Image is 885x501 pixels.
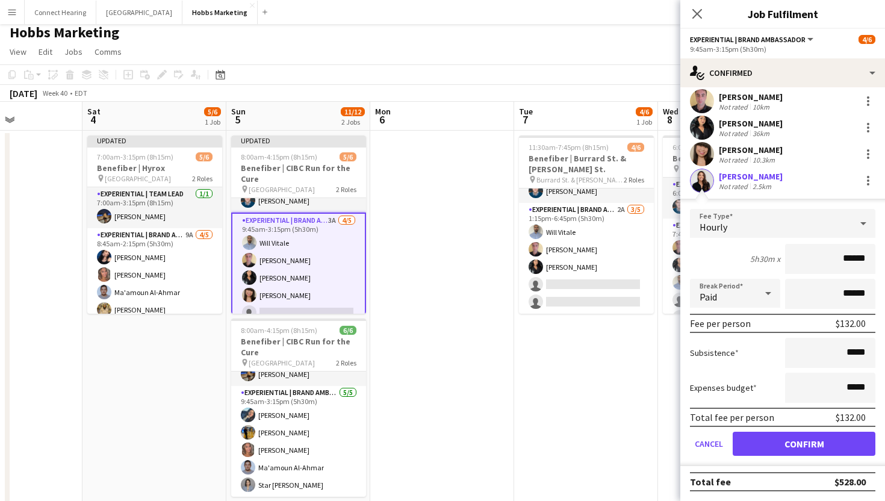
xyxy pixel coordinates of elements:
[87,163,222,173] h3: Benefiber | Hyrox
[719,182,750,191] div: Not rated
[95,46,122,57] span: Comms
[663,178,798,219] app-card-role: Experiential | Team Lead1/16:00am-2:15pm (8h15m)[PERSON_NAME]
[249,185,315,194] span: [GEOGRAPHIC_DATA]
[90,44,126,60] a: Comms
[627,143,644,152] span: 4/6
[40,89,70,98] span: Week 40
[690,476,731,488] div: Total fee
[231,163,366,184] h3: Benefiber | CIBC Run for the Cure
[624,175,644,184] span: 2 Roles
[87,135,222,314] app-job-card: Updated7:00am-3:15pm (8h15m)5/6Benefiber | Hyrox [GEOGRAPHIC_DATA]2 RolesExperiential | Team Lead...
[241,326,317,335] span: 8:00am-4:15pm (8h15m)
[636,117,652,126] div: 1 Job
[519,135,654,314] app-job-card: 11:30am-7:45pm (8h15m)4/6Benefiber | Burrard St. & [PERSON_NAME] St. Burrard St. & [PERSON_NAME] ...
[690,411,774,423] div: Total fee per person
[10,23,119,42] h1: Hobbs Marketing
[733,432,875,456] button: Confirm
[680,6,885,22] h3: Job Fulfilment
[719,129,750,138] div: Not rated
[25,1,96,24] button: Connect Hearing
[663,219,798,329] app-card-role: Experiential | Brand Ambassador3A3/57:45am-1:15pm (5h30m)[PERSON_NAME][PERSON_NAME]Will Vitale
[661,113,678,126] span: 8
[375,106,391,117] span: Mon
[229,113,246,126] span: 5
[690,347,739,358] label: Subsistence
[536,175,624,184] span: Burrard St. & [PERSON_NAME] St.
[690,45,875,54] div: 9:45am-3:15pm (5h30m)
[231,135,366,314] div: Updated8:00am-4:15pm (8h15m)5/6Benefiber | CIBC Run for the Cure [GEOGRAPHIC_DATA]2 RolesExperien...
[836,317,866,329] div: $132.00
[750,254,780,264] div: 5h30m x
[87,187,222,228] app-card-role: Experiential | Team Lead1/17:00am-3:15pm (8h15m)[PERSON_NAME]
[87,228,222,339] app-card-role: Experiential | Brand Ambassador9A4/58:45am-2:15pm (5h30m)[PERSON_NAME][PERSON_NAME]Ma'amoun Al-Ah...
[87,106,101,117] span: Sat
[96,1,182,24] button: [GEOGRAPHIC_DATA]
[529,143,609,152] span: 11:30am-7:45pm (8h15m)
[87,135,222,145] div: Updated
[231,213,366,326] app-card-role: Experiential | Brand Ambassador3A4/59:45am-3:15pm (5h30m)Will Vitale[PERSON_NAME][PERSON_NAME][PE...
[519,106,533,117] span: Tue
[750,155,777,164] div: 10.3km
[97,152,173,161] span: 7:00am-3:15pm (8h15m)
[517,113,533,126] span: 7
[750,102,772,111] div: 10km
[75,89,87,98] div: EDT
[231,319,366,497] app-job-card: 8:00am-4:15pm (8h15m)6/6Benefiber | CIBC Run for the Cure [GEOGRAPHIC_DATA]2 RolesExperiential | ...
[241,152,317,161] span: 8:00am-4:15pm (8h15m)
[341,117,364,126] div: 2 Jobs
[192,174,213,183] span: 2 Roles
[60,44,87,60] a: Jobs
[836,411,866,423] div: $132.00
[672,143,749,152] span: 6:00am-2:15pm (8h15m)
[182,1,258,24] button: Hobbs Marketing
[663,135,798,314] app-job-card: 6:00am-2:15pm (8h15m)4/6Benefiber | Sky Train Burrard Sky Train Burrard2 RolesExperiential | Team...
[231,106,246,117] span: Sun
[519,153,654,175] h3: Benefiber | Burrard St. & [PERSON_NAME] St.
[690,35,815,44] button: Experiential | Brand Ambassador
[85,113,101,126] span: 4
[336,358,356,367] span: 2 Roles
[750,182,774,191] div: 2.5km
[719,155,750,164] div: Not rated
[719,118,783,129] div: [PERSON_NAME]
[719,102,750,111] div: Not rated
[231,336,366,358] h3: Benefiber | CIBC Run for the Cure
[34,44,57,60] a: Edit
[690,432,728,456] button: Cancel
[105,174,171,183] span: [GEOGRAPHIC_DATA]
[834,476,866,488] div: $528.00
[39,46,52,57] span: Edit
[690,35,806,44] span: Experiential | Brand Ambassador
[231,135,366,145] div: Updated
[204,107,221,116] span: 5/6
[5,44,31,60] a: View
[196,152,213,161] span: 5/6
[249,358,315,367] span: [GEOGRAPHIC_DATA]
[10,46,26,57] span: View
[700,291,717,303] span: Paid
[690,382,757,393] label: Expenses budget
[10,87,37,99] div: [DATE]
[373,113,391,126] span: 6
[700,221,727,233] span: Hourly
[341,107,365,116] span: 11/12
[336,185,356,194] span: 2 Roles
[663,106,678,117] span: Wed
[340,326,356,335] span: 6/6
[719,145,783,155] div: [PERSON_NAME]
[340,152,356,161] span: 5/6
[719,92,783,102] div: [PERSON_NAME]
[519,203,654,314] app-card-role: Experiential | Brand Ambassador2A3/51:15pm-6:45pm (5h30m)Will Vitale[PERSON_NAME][PERSON_NAME]
[750,129,772,138] div: 36km
[231,386,366,497] app-card-role: Experiential | Brand Ambassador5/59:45am-3:15pm (5h30m)[PERSON_NAME][PERSON_NAME][PERSON_NAME]Ma'...
[64,46,82,57] span: Jobs
[205,117,220,126] div: 1 Job
[719,171,783,182] div: [PERSON_NAME]
[690,317,751,329] div: Fee per person
[680,58,885,87] div: Confirmed
[636,107,653,116] span: 4/6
